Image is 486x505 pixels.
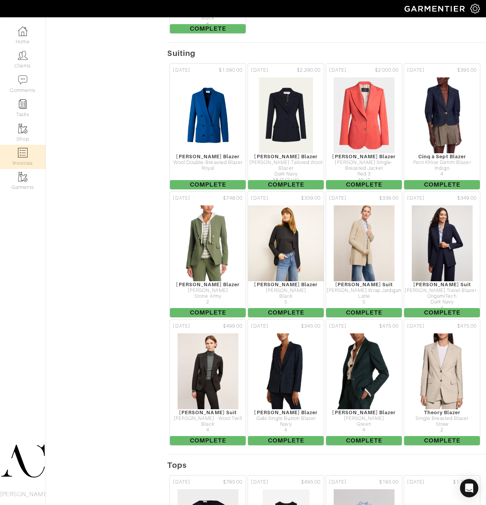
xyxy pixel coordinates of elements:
img: EUimX2qQ5uqyfzJiLaYHsVvT [411,333,473,410]
div: [PERSON_NAME] Suit [326,282,402,287]
a: [DATE] $475.00 [PERSON_NAME] Blazer [PERSON_NAME] Green 4 Complete [325,318,403,446]
div: 4 [404,305,480,311]
img: garmentier-logo-header-white-b43fb05a5012e4ada735d5af1a66efaba907eab6374d6393d1fbf88cb4ef424d.png [401,2,470,15]
h5: Suiting [167,49,486,58]
span: $748.00 [223,195,243,202]
div: [PERSON_NAME] Blazer [170,154,246,159]
img: gear-icon-white-bd11855cb880d31180b6d7d6211b90ccbf57a29d726f0c71d8c61bd08dd39cc2.png [470,4,480,13]
img: C27Cru7bPqa1HnYxJDFbwQb1 [255,333,316,410]
div: [PERSON_NAME] Tailored Wool Blazer [248,160,324,172]
div: 6 [170,21,246,27]
span: Complete [404,180,480,189]
div: Open Intercom Messenger [460,479,478,497]
div: Latte [326,293,402,299]
img: garments-icon-b7da505a4dc4fd61783c78ac3ca0ef83fa9d6f193b1c9dc38574b1d14d53ca28.png [18,172,28,182]
span: Complete [248,180,324,189]
img: oD4riWR9NNQ1qdusSwhG1Nrm [333,77,395,154]
span: [DATE] [173,195,190,202]
span: $1,590.00 [219,67,243,74]
span: [DATE] [407,479,424,486]
span: Complete [170,308,246,317]
img: iuHrCngKw3TqTbUDcRQtNzVG [411,205,473,282]
span: [DATE] [407,195,424,202]
div: [PERSON_NAME] Blazer [170,282,246,287]
div: Royal [170,166,246,171]
div: Indigo [404,166,480,171]
span: Complete [170,24,246,33]
span: $475.00 [457,323,477,330]
div: [PERSON_NAME] [170,288,246,293]
span: [DATE] [251,323,268,330]
div: [PERSON_NAME] Wrap Jardigan [326,288,402,293]
div: Stone Army [170,293,246,299]
div: Green [326,421,402,427]
span: $475.00 [379,323,399,330]
a: [DATE] $2,290.00 [PERSON_NAME] Blazer [PERSON_NAME] Tailored Wool Blazer Dark Navy 38 IT (2 US) C... [247,62,325,190]
span: [DATE] [329,323,346,330]
a: [DATE] $475.00 Theory Blazer Single Breasted Blazer Straw 2 Complete [403,318,481,446]
div: [PERSON_NAME] - Wool Twill [170,416,246,421]
div: [PERSON_NAME] Blazer [248,410,324,415]
a: [DATE] $349.00 [PERSON_NAME] Suit [PERSON_NAME] Travel Blazer - OrigamiTech Dark Navy 4 Complete [403,190,481,318]
span: $499.00 [223,323,243,330]
div: Red 3 [326,171,402,177]
a: [DATE] $1,590.00 [PERSON_NAME] Blazer Wool Double-Breasted Blazer Royal Complete [169,62,247,190]
div: Dark Navy [404,299,480,305]
img: garments-icon-b7da505a4dc4fd61783c78ac3ca0ef83fa9d6f193b1c9dc38574b1d14d53ca28.png [18,124,28,133]
img: comment-icon-a0a6a9ef722e966f86d9cbdc48e553b5cf19dbc54f86b18d962a5391bc8f6eb6.png [18,75,28,85]
div: [PERSON_NAME] Single-Breasted Jacket [326,160,402,172]
span: Complete [248,308,324,317]
div: 4 [170,427,246,433]
div: Gabi Single Button Blazer [248,416,324,421]
div: Navy [248,421,324,427]
div: 4 [248,427,324,433]
div: [PERSON_NAME] Blazer [248,282,324,287]
div: Black [170,421,246,427]
img: orders-icon-0abe47150d42831381b5fb84f609e132dff9fe21cb692f30cb5eec754e2cba89.png [18,148,28,157]
div: 4 [326,427,402,433]
div: Wool Double-Breasted Blazer [170,160,246,166]
a: [DATE] $359.00 [PERSON_NAME] Blazer [PERSON_NAME] Black S Complete [247,190,325,318]
img: LfLDq7fQgXHEgKanHtBGiNeN [333,205,395,282]
span: Complete [248,436,324,445]
div: Cinq à Sept Blazer [404,154,480,159]
span: [DATE] [173,479,190,486]
div: 4 [404,171,480,177]
div: [PERSON_NAME] [248,288,324,293]
span: $1,750.00 [453,479,477,486]
div: Dark Navy [248,171,324,177]
span: $359.00 [301,195,321,202]
span: [DATE] [251,195,268,202]
span: Complete [170,180,246,189]
span: [DATE] [329,479,346,486]
h5: Tops [167,461,486,470]
span: $2,000.00 [375,67,399,74]
span: [DATE] [407,67,424,74]
span: $2,290.00 [297,67,321,74]
div: 2 [170,299,246,305]
span: $795.00 [223,479,243,486]
span: [DATE] [173,323,190,330]
div: Theory Blazer [404,410,480,415]
div: 2 [404,427,480,433]
img: UQFEQDgn1MD7QgvQssvkFWdX [179,77,236,154]
div: [PERSON_NAME] Travel Blazer - OrigamiTech [404,288,480,300]
a: [DATE] $395.00 Cinq à Sept Blazer Petit Khloe Denim Blazer Indigo 4 Complete [403,62,481,190]
span: Complete [326,436,402,445]
div: 40-IT [326,177,402,183]
span: $495.00 [301,479,321,486]
span: Complete [404,308,480,317]
a: [DATE] $499.00 [PERSON_NAME] Suit [PERSON_NAME] - Wool Twill Black 4 Complete [169,318,247,446]
div: [PERSON_NAME] Suit [404,282,480,287]
img: yrT7KF3qWMP493dNWweSq9sr [333,333,395,410]
div: Single Breasted Blazer [404,416,480,421]
div: S [326,299,402,305]
img: qh5c9PXknZSZ2wAToxXtPUuw [259,77,313,154]
div: Petit Khloe Denim Blazer [404,160,480,166]
span: $395.00 [457,67,477,74]
span: $349.00 [457,195,477,202]
span: [DATE] [329,195,346,202]
a: [DATE] $2,000.00 [PERSON_NAME] Blazer [PERSON_NAME] Single-Breasted Jacket Red 3 40-IT Complete [325,62,403,190]
div: 38 IT (2 US) [248,177,324,183]
span: [DATE] [251,479,268,486]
